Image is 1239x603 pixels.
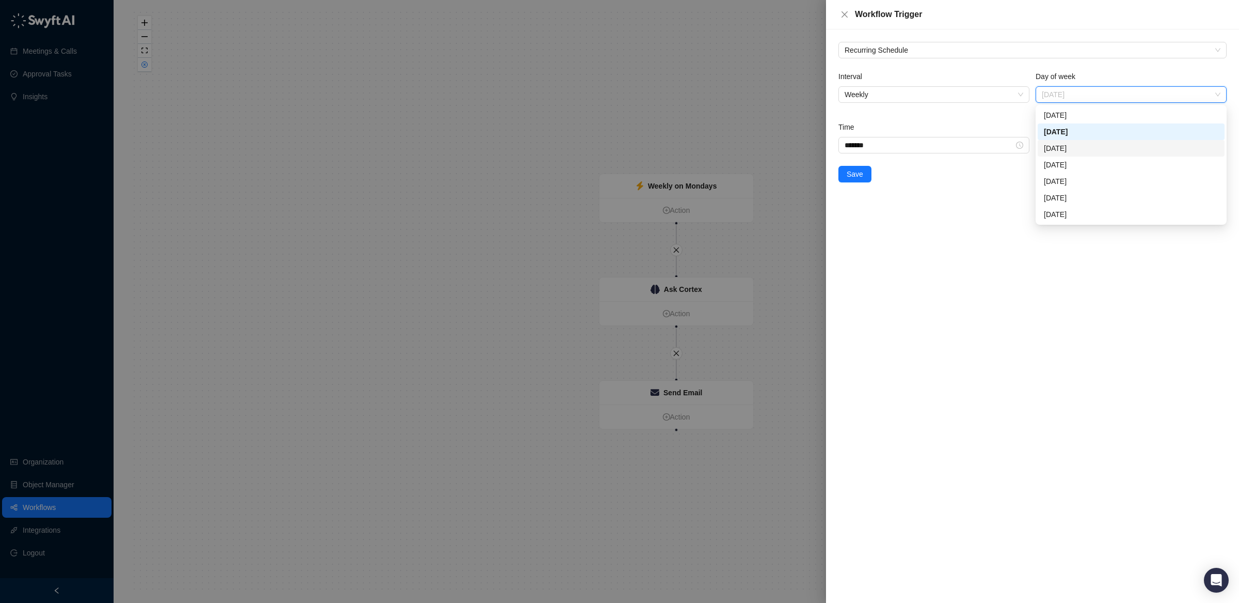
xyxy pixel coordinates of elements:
div: Workflow Trigger [855,8,1227,21]
div: [DATE] [1044,110,1218,121]
div: Tuesday [1038,140,1225,157]
div: [DATE] [1044,176,1218,187]
label: Interval [838,71,869,82]
span: close [840,10,849,19]
div: [DATE] [1044,209,1218,220]
label: Time [838,121,861,133]
div: Friday [1038,190,1225,206]
div: Open Intercom Messenger [1204,568,1229,593]
div: Saturday [1038,206,1225,223]
span: Weekly [845,87,1023,102]
div: Thursday [1038,173,1225,190]
button: Close [838,8,851,21]
div: Monday [1038,123,1225,140]
div: [DATE] [1044,143,1218,154]
div: [DATE] [1044,159,1218,171]
div: [DATE] [1044,192,1218,204]
label: Day of week [1036,71,1083,82]
button: Save [838,166,871,182]
span: Recurring Schedule [845,42,1220,58]
span: Monday [1042,87,1220,102]
input: Time [845,140,1014,151]
div: Wednesday [1038,157,1225,173]
div: [DATE] [1044,126,1218,137]
span: Save [847,168,863,180]
div: Sunday [1038,107,1225,123]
